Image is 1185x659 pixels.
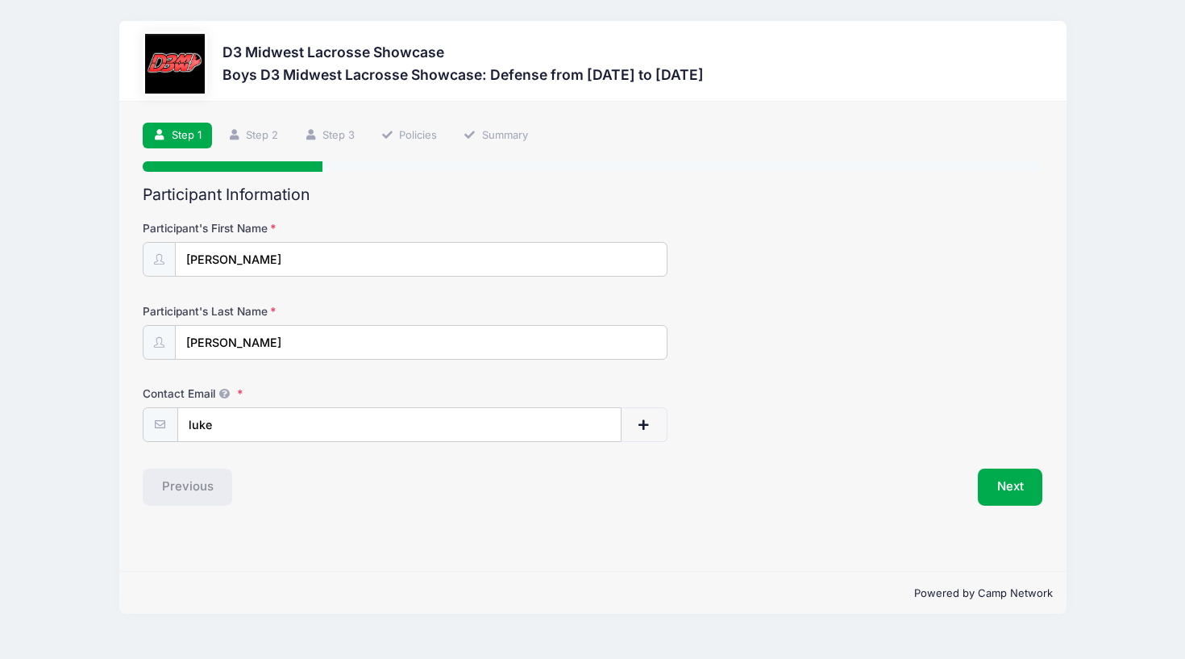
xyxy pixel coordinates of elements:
input: Participant's First Name [175,242,667,277]
label: Contact Email [143,386,443,402]
input: email@email.com [177,407,622,442]
a: Step 2 [217,123,289,149]
p: Powered by Camp Network [132,586,1054,602]
h3: Boys D3 Midwest Lacrosse Showcase: Defense from [DATE] to [DATE] [222,66,704,83]
a: Step 1 [143,123,212,149]
a: Summary [453,123,538,149]
h2: Participant Information [143,186,1043,204]
h3: D3 Midwest Lacrosse Showcase [222,44,704,60]
label: Participant's First Name [143,220,443,236]
button: Next [978,469,1043,506]
input: Participant's Last Name [175,325,667,360]
a: Policies [371,123,448,149]
label: Participant's Last Name [143,303,443,319]
a: Step 3 [293,123,365,149]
